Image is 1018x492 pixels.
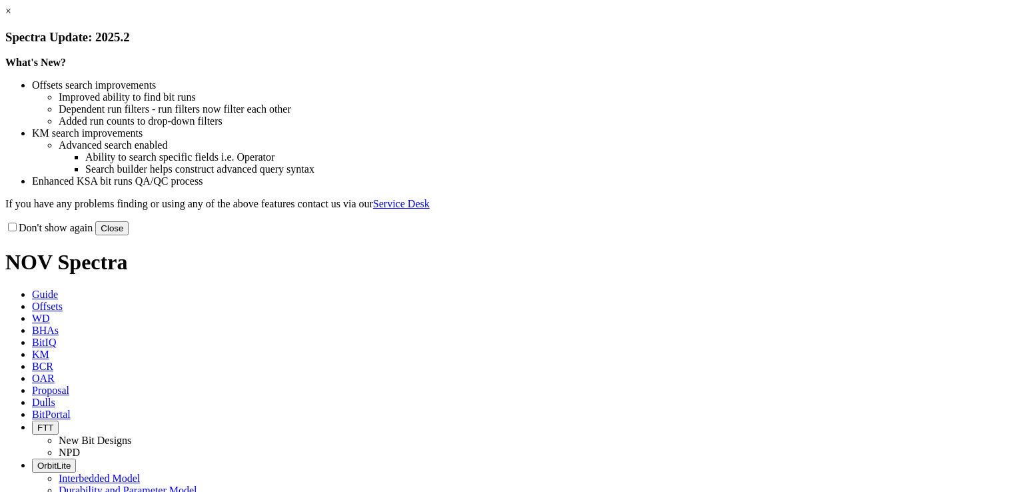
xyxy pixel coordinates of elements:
[32,337,56,348] span: BitIQ
[32,361,53,372] span: BCR
[32,289,58,300] span: Guide
[32,79,1013,91] li: Offsets search improvements
[5,57,66,68] strong: What's New?
[85,151,1013,163] li: Ability to search specific fields i.e. Operator
[37,423,53,433] span: FTT
[59,91,1013,103] li: Improved ability to find bit runs
[32,301,63,312] span: Offsets
[32,397,55,408] span: Dulls
[95,221,129,235] button: Close
[32,175,1013,187] li: Enhanced KSA bit runs QA/QC process
[59,473,140,484] a: Interbedded Model
[5,198,1013,210] p: If you have any problems finding or using any of the above features contact us via our
[59,139,1013,151] li: Advanced search enabled
[32,127,1013,139] li: KM search improvements
[32,325,59,336] span: BHAs
[5,222,93,233] label: Don't show again
[37,461,71,471] span: OrbitLite
[85,163,1013,175] li: Search builder helps construct advanced query syntax
[5,250,1013,275] h1: NOV Spectra
[59,115,1013,127] li: Added run counts to drop-down filters
[59,447,80,458] a: NPD
[59,435,131,446] a: New Bit Designs
[5,5,11,17] a: ×
[32,349,49,360] span: KM
[8,223,17,231] input: Don't show again
[32,385,69,396] span: Proposal
[32,409,71,420] span: BitPortal
[5,30,1013,45] h3: Spectra Update: 2025.2
[32,373,55,384] span: OAR
[32,313,50,324] span: WD
[59,103,1013,115] li: Dependent run filters - run filters now filter each other
[373,198,430,209] a: Service Desk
